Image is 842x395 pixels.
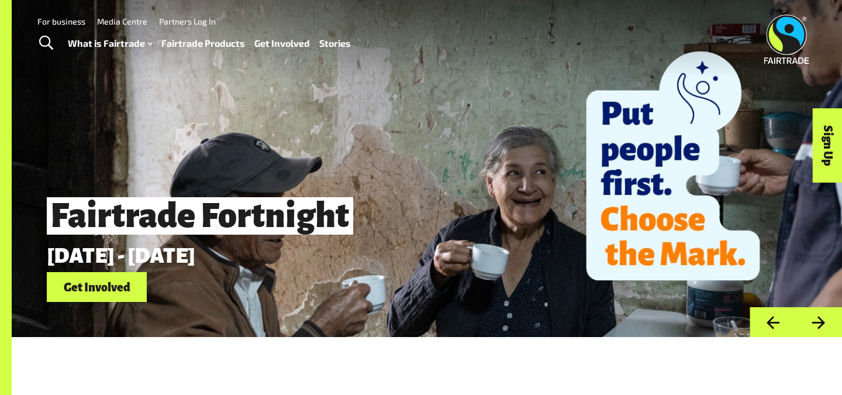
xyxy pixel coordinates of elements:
[47,272,147,302] a: Get Involved
[764,15,809,64] img: Fairtrade Australia New Zealand logo
[159,16,216,26] a: Partners Log In
[254,35,310,52] a: Get Involved
[68,35,152,52] a: What is Fairtrade
[750,307,796,337] button: Previous
[319,35,351,52] a: Stories
[97,16,147,26] a: Media Centre
[47,244,678,267] p: [DATE] - [DATE]
[37,16,85,26] a: For business
[47,197,353,235] span: Fairtrade Fortnight
[32,29,60,58] a: Toggle Search
[161,35,245,52] a: Fairtrade Products
[796,307,842,337] button: Next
